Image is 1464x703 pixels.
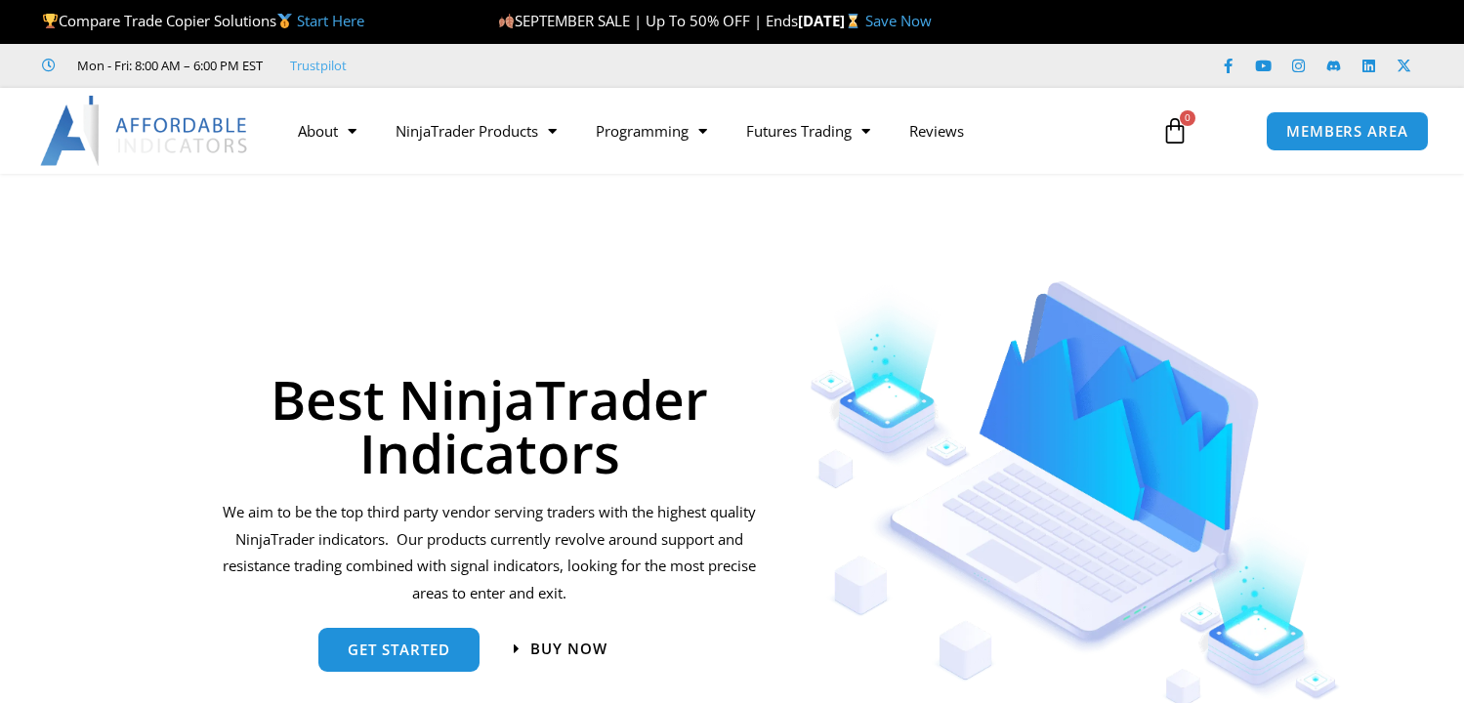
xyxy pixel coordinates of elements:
[278,108,1143,153] nav: Menu
[297,11,364,30] a: Start Here
[220,499,760,607] p: We aim to be the top third party vendor serving traders with the highest quality NinjaTrader indi...
[576,108,727,153] a: Programming
[499,14,514,28] img: 🍂
[376,108,576,153] a: NinjaTrader Products
[498,11,798,30] span: SEPTEMBER SALE | Up To 50% OFF | Ends
[798,11,865,30] strong: [DATE]
[846,14,860,28] img: ⌛
[40,96,250,166] img: LogoAI | Affordable Indicators – NinjaTrader
[530,641,607,656] span: Buy now
[290,54,347,77] a: Trustpilot
[348,642,450,657] span: get started
[1266,111,1429,151] a: MEMBERS AREA
[1286,124,1408,139] span: MEMBERS AREA
[1132,103,1218,159] a: 0
[277,14,292,28] img: 🥇
[865,11,932,30] a: Save Now
[514,641,607,656] a: Buy now
[727,108,890,153] a: Futures Trading
[72,54,263,77] span: Mon - Fri: 8:00 AM – 6:00 PM EST
[1180,110,1195,126] span: 0
[43,14,58,28] img: 🏆
[220,372,760,479] h1: Best NinjaTrader Indicators
[278,108,376,153] a: About
[890,108,983,153] a: Reviews
[318,628,480,672] a: get started
[42,11,364,30] span: Compare Trade Copier Solutions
